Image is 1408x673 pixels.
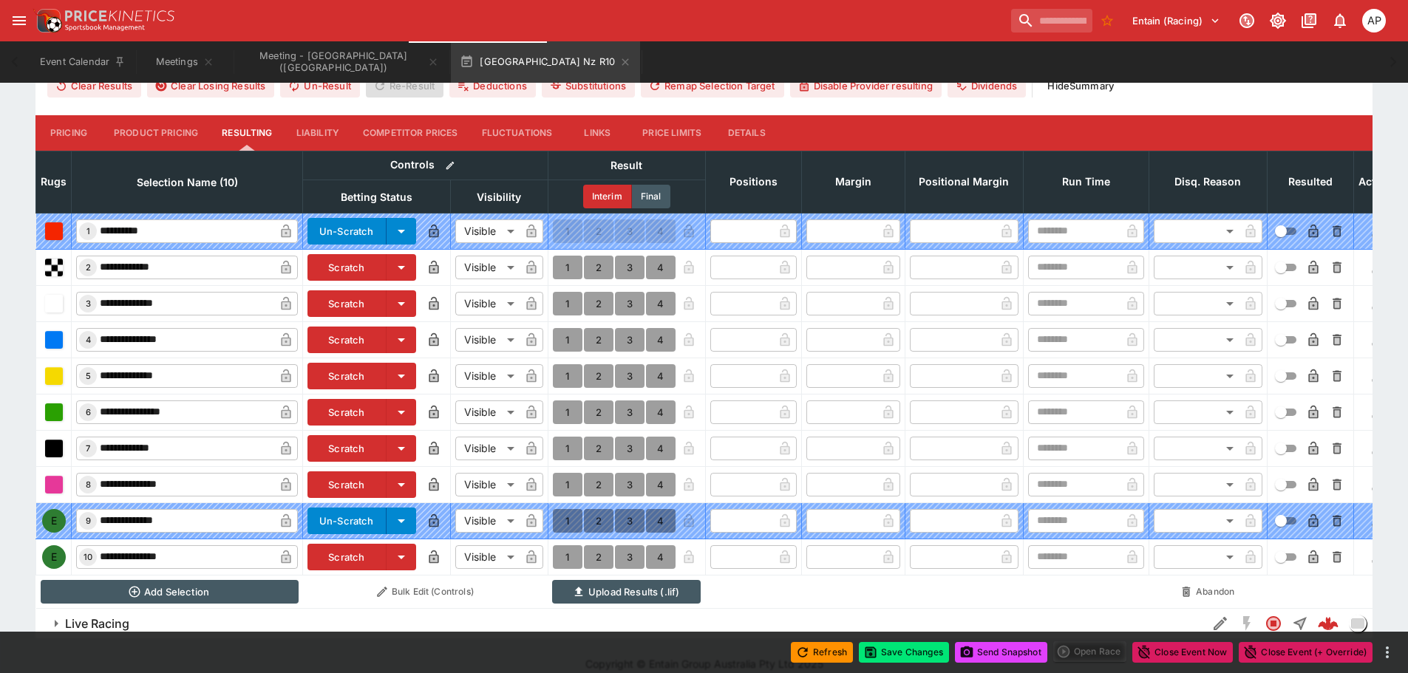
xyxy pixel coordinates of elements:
[307,471,387,498] button: Scratch
[584,473,613,496] button: 2
[630,115,713,151] button: Price Limits
[1095,9,1119,33] button: No Bookmarks
[307,508,387,534] button: Un-Scratch
[646,292,676,315] button: 4
[307,544,387,570] button: Scratch
[65,24,145,31] img: Sportsbook Management
[307,399,387,426] button: Scratch
[1349,615,1367,632] div: liveracing
[553,328,582,352] button: 1
[455,364,520,388] div: Visible
[65,616,129,632] h6: Live Racing
[646,364,676,388] button: 4
[1296,7,1322,34] button: Documentation
[1350,615,1366,632] img: liveracing
[451,41,640,83] button: [GEOGRAPHIC_DATA] Nz R10
[83,262,94,273] span: 2
[905,151,1023,213] th: Positional Margin
[1234,610,1260,637] button: SGM Disabled
[553,545,582,569] button: 1
[584,509,613,533] button: 2
[120,174,254,191] span: Selection Name (10)
[1023,151,1149,213] th: Run Time
[646,400,676,424] button: 4
[615,364,645,388] button: 3
[455,509,520,533] div: Visible
[42,509,66,533] div: E
[553,256,582,279] button: 1
[584,364,613,388] button: 2
[35,609,1207,638] button: Live Racing
[81,552,95,562] span: 10
[1265,615,1282,632] svg: Closed
[307,218,387,245] button: Un-Scratch
[449,74,536,98] button: Deductions
[210,115,284,151] button: Resulting
[307,290,387,317] button: Scratch
[1378,643,1396,661] button: more
[1265,7,1291,34] button: Toggle light/dark mode
[280,74,359,98] span: Un-Result
[1353,151,1402,213] th: Actions
[1011,9,1092,33] input: search
[584,437,613,460] button: 2
[801,151,905,213] th: Margin
[859,642,949,663] button: Save Changes
[36,151,72,213] th: Rugs
[646,473,676,496] button: 4
[615,509,645,533] button: 3
[553,364,582,388] button: 1
[455,400,520,424] div: Visible
[641,74,784,98] button: Remap Selection Target
[1132,642,1233,663] button: Close Event Now
[553,400,582,424] button: 1
[583,185,632,208] button: Interim
[584,256,613,279] button: 2
[83,298,94,309] span: 3
[83,516,94,526] span: 9
[470,115,565,151] button: Fluctuations
[1149,151,1267,213] th: Disq. Reason
[948,74,1026,98] button: Dividends
[307,580,544,604] button: Bulk Edit (Controls)
[646,509,676,533] button: 4
[31,41,135,83] button: Event Calendar
[1123,9,1229,33] button: Select Tenant
[1153,580,1262,604] button: Abandon
[955,642,1047,663] button: Send Snapshot
[6,7,33,34] button: open drawer
[455,256,520,279] div: Visible
[41,580,299,604] button: Add Selection
[1327,7,1353,34] button: Notifications
[455,437,520,460] div: Visible
[1234,7,1260,34] button: Connected to PK
[1207,610,1234,637] button: Edit Detail
[47,74,141,98] button: Clear Results
[83,335,94,345] span: 4
[564,115,630,151] button: Links
[584,328,613,352] button: 2
[455,292,520,315] div: Visible
[83,407,94,417] span: 6
[137,41,232,83] button: Meetings
[646,437,676,460] button: 4
[1038,74,1123,98] button: HideSummary
[455,545,520,569] div: Visible
[84,226,93,236] span: 1
[791,642,853,663] button: Refresh
[460,188,537,206] span: Visibility
[285,115,351,151] button: Liability
[455,473,520,496] div: Visible
[1318,613,1339,634] div: dbe95714-2362-4538-9891-8fb270410c82
[713,115,780,151] button: Details
[307,435,387,462] button: Scratch
[455,328,520,352] div: Visible
[553,473,582,496] button: 1
[615,400,645,424] button: 3
[646,545,676,569] button: 4
[790,74,942,98] button: Disable Provider resulting
[303,151,548,180] th: Controls
[307,363,387,389] button: Scratch
[615,328,645,352] button: 3
[324,188,429,206] span: Betting Status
